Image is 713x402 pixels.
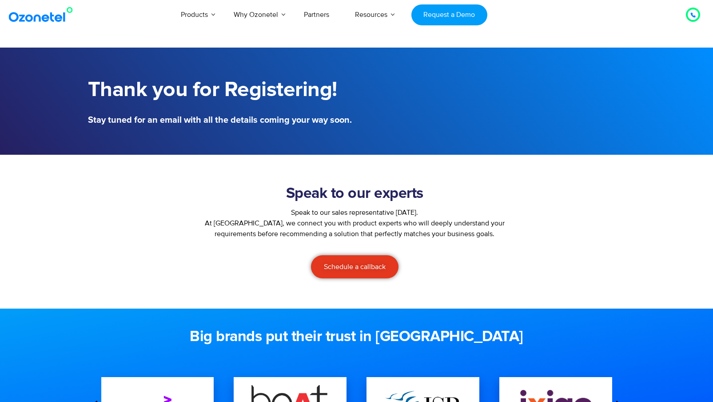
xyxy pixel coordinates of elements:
[88,116,352,125] h5: Stay tuned for an email with all the details coming your way soon.
[311,255,398,278] a: Schedule a callback
[88,78,352,102] h1: Thank you for Registering!
[197,218,513,239] p: At [GEOGRAPHIC_DATA], we connect you with product experts who will deeply understand your require...
[88,328,625,346] h2: Big brands put their trust in [GEOGRAPHIC_DATA]
[411,4,487,25] a: Request a Demo
[197,185,513,203] h2: Speak to our experts
[324,263,386,270] span: Schedule a callback
[197,207,513,218] div: Speak to our sales representative [DATE].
